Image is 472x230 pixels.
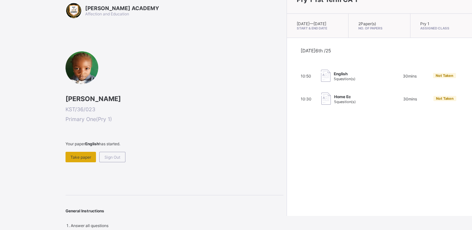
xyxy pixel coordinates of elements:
[321,93,331,105] img: take_paper.cd97e1aca70de81545fe8e300f84619e.svg
[85,5,159,11] span: [PERSON_NAME] ACADEMY
[66,116,283,122] span: Primary One ( Pry 1 )
[301,97,312,101] span: 10:30
[334,77,355,81] span: 5 question(s)
[436,96,454,101] span: Not Taken
[420,26,462,30] span: Assigned Class
[334,94,356,99] span: Home Ec
[358,26,400,30] span: No. of Papers
[85,141,99,146] b: English
[297,21,326,26] span: [DATE] — [DATE]
[104,155,120,160] span: Sign Out
[301,48,331,53] span: [DATE] 6th /25
[334,71,355,76] span: English
[301,74,311,79] span: 10:50
[66,106,283,113] span: KST/36/023
[66,141,283,146] span: Your paper has started.
[66,95,283,103] span: [PERSON_NAME]
[85,11,129,16] span: Affection and Education
[70,155,91,160] span: Take paper
[297,26,338,30] span: Start & End Date
[403,74,417,79] span: 30 mins
[436,73,453,78] span: Not Taken
[420,21,429,26] span: Pry 1
[66,208,104,213] span: General Instructions
[321,70,330,82] img: take_paper.cd97e1aca70de81545fe8e300f84619e.svg
[334,99,356,104] span: 5 question(s)
[71,223,108,228] span: Answer all questions
[403,97,417,101] span: 30 mins
[358,21,376,26] span: 2 Paper(s)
